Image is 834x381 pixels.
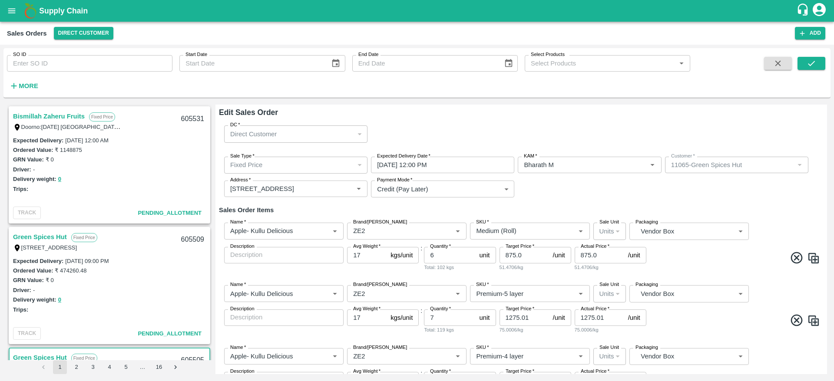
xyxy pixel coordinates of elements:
label: Trips: [13,306,28,313]
label: End Date [358,51,378,58]
input: KAM [520,159,633,171]
input: SKU [473,351,561,362]
p: unit [480,313,490,322]
div: 605531 [176,109,209,129]
button: Open [353,183,364,194]
label: Avg Weight [353,368,381,375]
label: Target Price [506,368,534,375]
label: GRN Value: [13,156,44,163]
label: Description [230,243,255,250]
p: Credit (Pay Later) [377,184,428,194]
label: Avg Weight [353,243,381,250]
p: unit [480,250,490,260]
input: 0.0 [347,309,387,326]
input: Create Brand/Marka [350,288,438,299]
p: kgs/unit [391,313,413,322]
input: Enter SO ID [7,55,172,72]
div: Total: 102 kgs [424,263,496,271]
div: … [136,363,149,371]
input: Create Brand/Marka [350,225,438,236]
button: Open [452,351,463,362]
p: Vendor Box [641,351,735,361]
p: Units [599,289,614,299]
label: Sale Unit [599,344,619,351]
label: SKU [476,344,489,351]
button: Open [452,288,463,299]
input: Create Brand/Marka [350,351,438,362]
img: CloneIcon [807,314,820,327]
div: 51.4706/kg [575,263,646,271]
label: - [33,287,35,293]
label: Driver: [13,287,31,293]
b: Supply Chain [39,7,88,15]
p: Units [599,351,614,361]
label: Payment Mode [377,177,412,184]
nav: pagination navigation [35,360,184,374]
label: GRN Value: [13,277,44,283]
label: Expected Delivery : [13,137,63,144]
input: Address [227,183,339,194]
div: Sales Orders [7,28,47,39]
label: Expected Delivery Date [377,153,430,160]
input: Start Date [179,55,324,72]
label: Target Price [506,305,534,312]
button: Open [329,288,341,299]
label: ₹ 1148875 [55,147,82,153]
button: Go to page 5 [119,360,133,374]
div: 605509 [176,230,209,250]
button: Open [676,58,687,69]
button: Open [575,225,586,236]
label: - [33,166,35,173]
p: Fixed Price [71,233,97,242]
label: Brand/[PERSON_NAME] [353,219,407,226]
label: Actual Price [581,368,609,375]
img: CloneIcon [807,252,820,265]
input: Name [227,288,315,299]
button: Go to page 2 [69,360,83,374]
label: Select Products [531,51,565,58]
a: Supply Chain [39,5,796,17]
a: Green Spices Hut [13,352,67,363]
button: open drawer [2,1,22,21]
button: 0 [58,295,61,305]
label: Start Date [185,51,207,58]
input: SKU [473,225,561,236]
label: Address [230,177,251,184]
button: Open [329,225,341,236]
input: 0.0 [424,309,476,326]
button: Go to page 4 [103,360,116,374]
label: Customer [671,153,695,160]
input: SKU [473,288,561,299]
label: Packaging [635,219,658,226]
strong: Sales Order Items [219,207,274,213]
label: [STREET_ADDRESS] [21,244,77,251]
input: Choose date, selected date is Sep 24, 2025 [371,157,508,173]
button: Choose date [500,55,517,72]
button: Open [452,225,463,236]
input: 0.0 [424,247,476,263]
p: Fixed Price [71,354,97,363]
label: Actual Price [581,305,609,312]
h6: Edit Sales Order [219,106,824,118]
button: Add [795,27,825,39]
label: Name [230,281,246,288]
label: Name [230,344,246,351]
label: Sale Unit [599,219,619,226]
input: End Date [352,55,497,72]
button: Go to page 16 [152,360,166,374]
p: /unit [628,313,640,322]
span: Pending_Allotment [138,330,202,337]
button: More [7,79,40,93]
label: Target Price [506,243,534,250]
label: Ordered Value: [13,147,53,153]
label: Sale Type [230,153,255,160]
a: Green Spices Hut [13,231,67,243]
label: Quantity [430,368,451,375]
strong: More [19,82,38,89]
span: Pending_Allotment [138,210,202,216]
p: Vendor Box [641,289,735,299]
label: Quantity [430,305,451,312]
div: 75.0006/kg [575,326,646,334]
div: 605505 [176,350,209,371]
div: 75.0006/kg [500,326,571,334]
